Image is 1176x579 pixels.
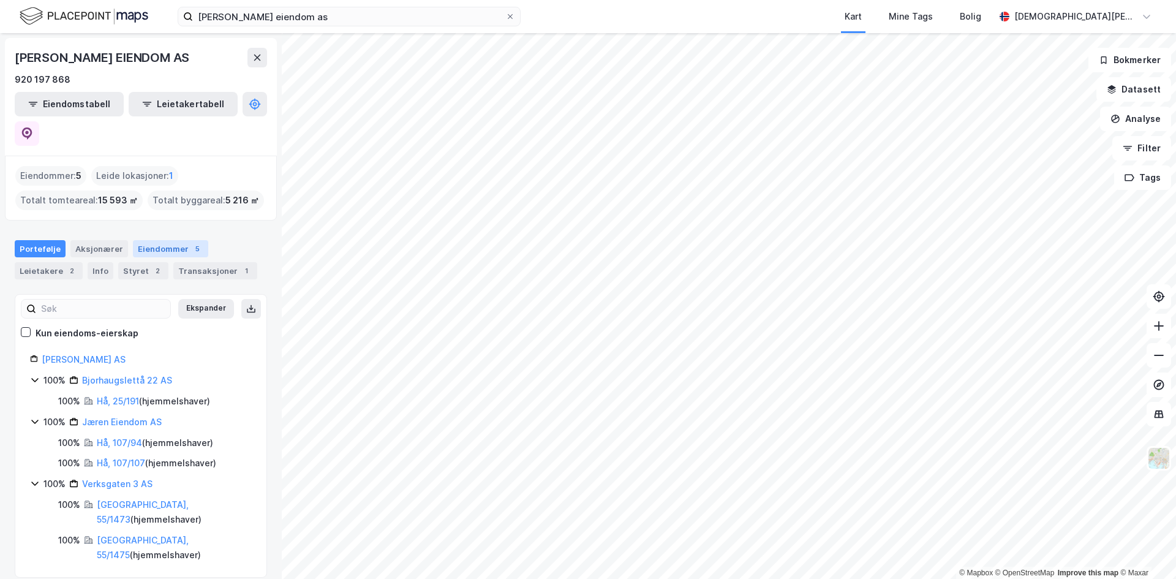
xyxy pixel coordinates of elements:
a: [GEOGRAPHIC_DATA], 55/1473 [97,499,189,524]
div: Portefølje [15,240,66,257]
div: 2 [151,265,164,277]
div: 100% [58,498,80,512]
div: Kart [845,9,862,24]
div: ( hjemmelshaver ) [97,394,210,409]
a: Bjorhaugslettå 22 AS [82,375,172,385]
div: Leietakere [15,262,83,279]
div: 2 [66,265,78,277]
div: Info [88,262,113,279]
div: 920 197 868 [15,72,70,87]
button: Ekspander [178,299,234,319]
div: 1 [240,265,252,277]
div: ( hjemmelshaver ) [97,533,252,562]
button: Eiendomstabell [15,92,124,116]
a: [PERSON_NAME] AS [42,354,126,365]
button: Filter [1112,136,1171,161]
img: Z [1147,447,1170,470]
a: Mapbox [959,569,993,577]
img: logo.f888ab2527a4732fd821a326f86c7f29.svg [20,6,148,27]
div: ( hjemmelshaver ) [97,456,216,471]
button: Tags [1114,165,1171,190]
div: 100% [58,456,80,471]
a: Verksgaten 3 AS [82,479,153,489]
input: Søk på adresse, matrikkel, gårdeiere, leietakere eller personer [193,7,505,26]
span: 1 [169,168,173,183]
div: 100% [58,394,80,409]
div: 5 [191,243,203,255]
a: Improve this map [1058,569,1118,577]
div: ( hjemmelshaver ) [97,436,213,450]
button: Leietakertabell [129,92,238,116]
a: Jæren Eiendom AS [82,417,162,427]
div: Transaksjoner [173,262,257,279]
div: 100% [43,415,66,430]
div: Mine Tags [889,9,933,24]
div: Leide lokasjoner : [91,166,178,186]
button: Analyse [1100,107,1171,131]
div: Kun eiendoms-eierskap [36,326,138,341]
div: Eiendommer [133,240,208,257]
div: 100% [43,373,66,388]
span: 5 [76,168,81,183]
div: Bolig [960,9,981,24]
button: Datasett [1096,77,1171,102]
div: Totalt byggareal : [148,191,264,210]
div: Styret [118,262,168,279]
div: Aksjonærer [70,240,128,257]
span: 5 216 ㎡ [225,193,259,208]
div: Kontrollprogram for chat [1115,520,1176,579]
div: 100% [43,477,66,491]
div: 100% [58,533,80,548]
a: Hå, 25/191 [97,396,139,406]
a: Hå, 107/107 [97,458,145,468]
button: Bokmerker [1088,48,1171,72]
a: [GEOGRAPHIC_DATA], 55/1475 [97,535,189,560]
iframe: Chat Widget [1115,520,1176,579]
a: OpenStreetMap [995,569,1055,577]
span: 15 593 ㎡ [98,193,138,208]
input: Søk [36,300,170,318]
div: [PERSON_NAME] EIENDOM AS [15,48,192,67]
div: Eiendommer : [15,166,86,186]
div: Totalt tomteareal : [15,191,143,210]
div: ( hjemmelshaver ) [97,498,252,527]
div: [DEMOGRAPHIC_DATA][PERSON_NAME][DEMOGRAPHIC_DATA] [1014,9,1137,24]
div: 100% [58,436,80,450]
a: Hå, 107/94 [97,437,142,448]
